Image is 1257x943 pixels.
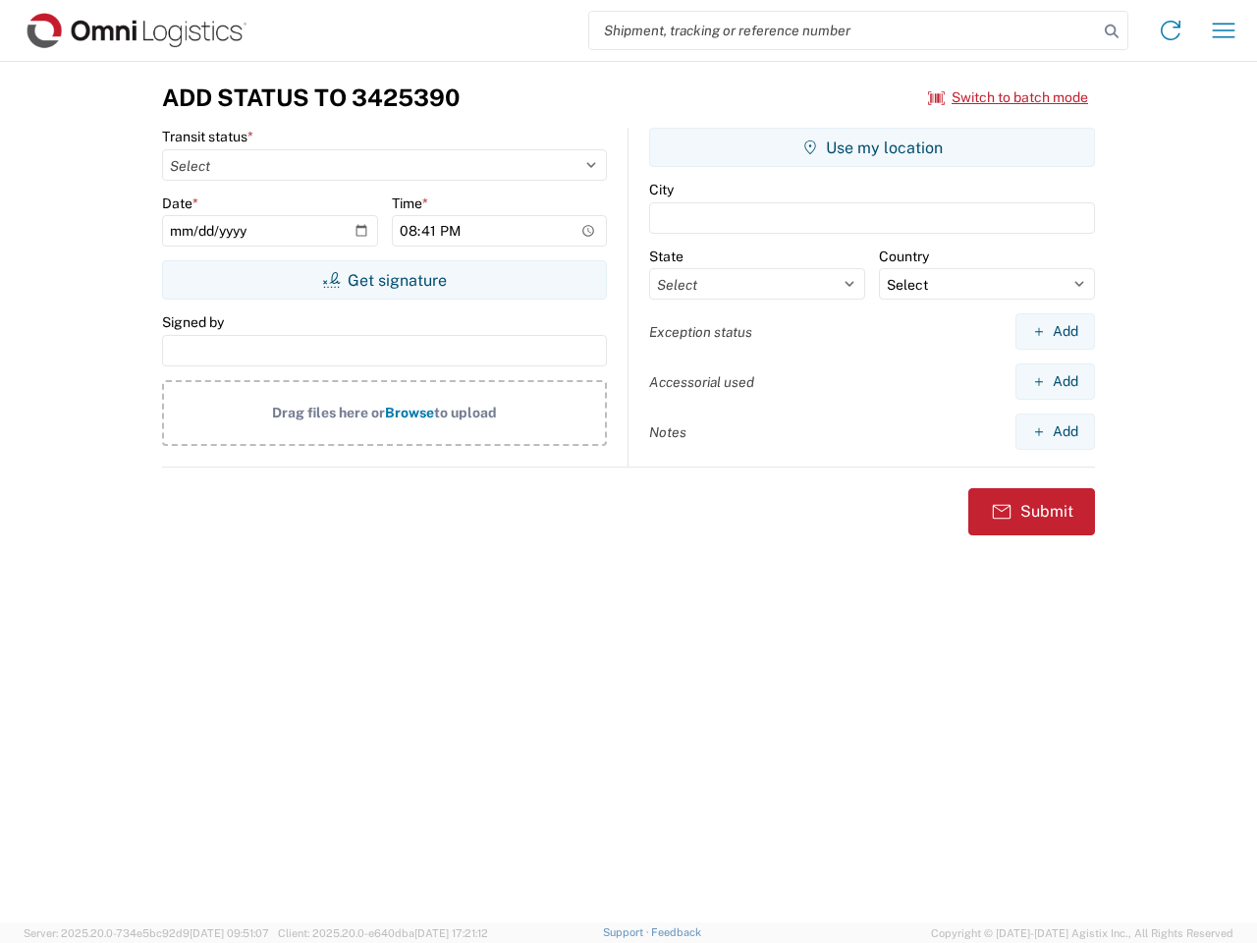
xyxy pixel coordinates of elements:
[649,373,754,391] label: Accessorial used
[392,194,428,212] label: Time
[162,313,224,331] label: Signed by
[1015,363,1095,400] button: Add
[968,488,1095,535] button: Submit
[162,194,198,212] label: Date
[928,82,1088,114] button: Switch to batch mode
[879,248,929,265] label: Country
[385,405,434,420] span: Browse
[272,405,385,420] span: Drag files here or
[603,926,652,938] a: Support
[414,927,488,939] span: [DATE] 17:21:12
[1015,414,1095,450] button: Add
[162,83,460,112] h3: Add Status to 3425390
[649,323,752,341] label: Exception status
[589,12,1098,49] input: Shipment, tracking or reference number
[1015,313,1095,350] button: Add
[162,128,253,145] label: Transit status
[931,924,1233,942] span: Copyright © [DATE]-[DATE] Agistix Inc., All Rights Reserved
[651,926,701,938] a: Feedback
[649,248,683,265] label: State
[434,405,497,420] span: to upload
[278,927,488,939] span: Client: 2025.20.0-e640dba
[649,181,674,198] label: City
[649,423,686,441] label: Notes
[24,927,269,939] span: Server: 2025.20.0-734e5bc92d9
[649,128,1095,167] button: Use my location
[162,260,607,300] button: Get signature
[190,927,269,939] span: [DATE] 09:51:07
